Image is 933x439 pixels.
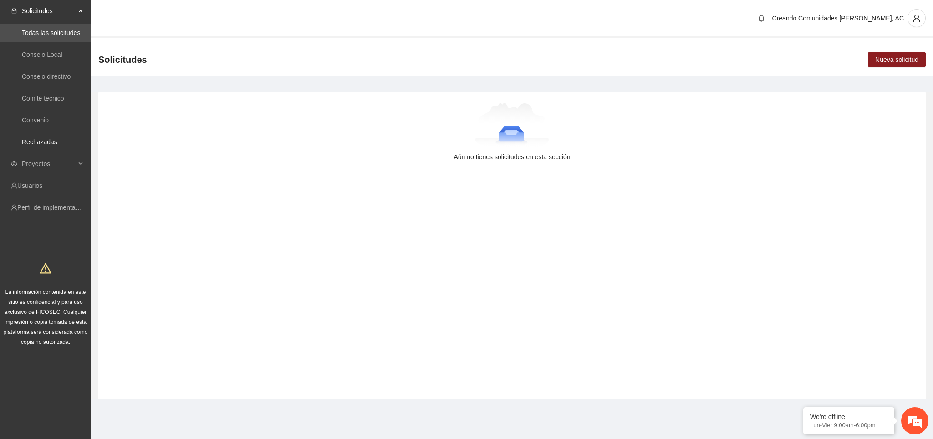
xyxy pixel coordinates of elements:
p: Lun-Vier 9:00am-6:00pm [810,422,887,429]
a: Comité técnico [22,95,64,102]
a: Consejo Local [22,51,62,58]
span: Solicitudes [22,2,76,20]
button: Nueva solicitud [868,52,926,67]
span: inbox [11,8,17,14]
div: Aún no tienes solicitudes en esta sección [113,152,911,162]
span: Creando Comunidades [PERSON_NAME], AC [772,15,904,22]
a: Rechazadas [22,138,57,146]
span: eye [11,161,17,167]
button: bell [754,11,769,25]
a: Todas las solicitudes [22,29,80,36]
span: user [908,14,925,22]
button: user [908,9,926,27]
a: Convenio [22,116,49,124]
span: La información contenida en este sitio es confidencial y para uso exclusivo de FICOSEC. Cualquier... [4,289,88,345]
div: We're offline [810,413,887,420]
a: Usuarios [17,182,42,189]
a: Perfil de implementadora [17,204,88,211]
span: Nueva solicitud [875,55,918,65]
span: warning [40,262,51,274]
span: Solicitudes [98,52,147,67]
span: Proyectos [22,155,76,173]
img: Aún no tienes solicitudes en esta sección [475,103,549,148]
a: Consejo directivo [22,73,71,80]
span: bell [755,15,768,22]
